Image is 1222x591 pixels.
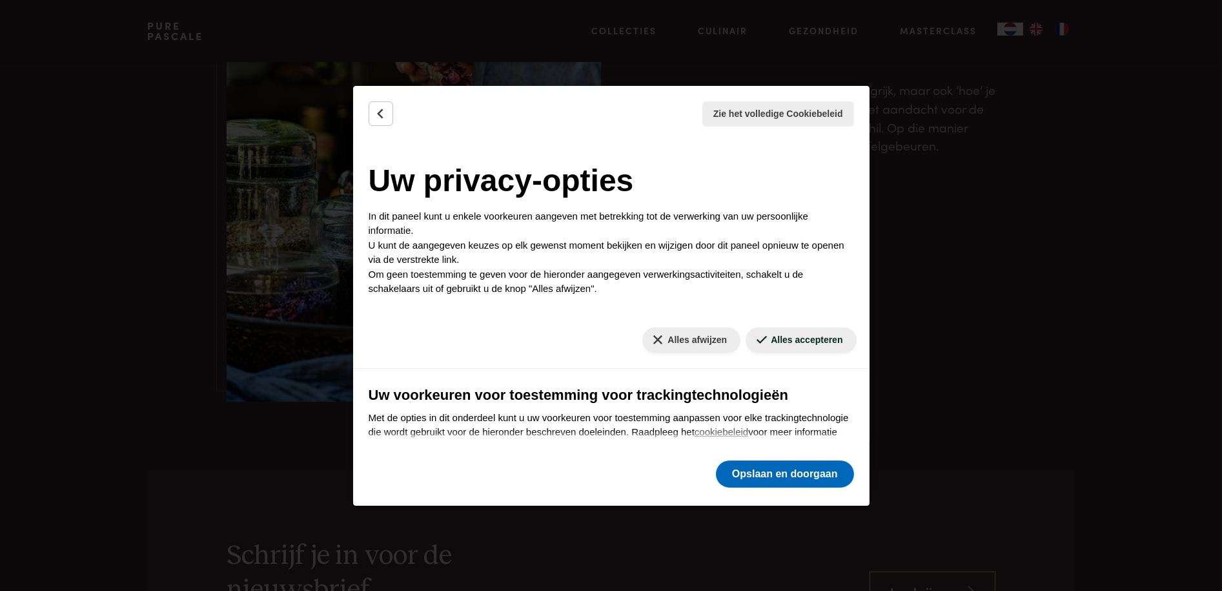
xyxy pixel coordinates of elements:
h3: Uw voorkeuren voor toestemming voor trackingtechnologieën [369,384,854,406]
h2: Uw privacy-opties [369,158,854,204]
button: Opslaan en doorgaan [716,461,854,488]
p: Met de opties in dit onderdeel kunt u uw voorkeuren voor toestemming aanpassen voor elke tracking... [369,411,854,469]
p: In dit paneel kunt u enkele voorkeuren aangeven met betrekking tot de verwerking van uw persoonli... [369,209,854,296]
a: cookiebeleid [695,426,748,437]
button: Zie het volledige Cookiebeleid [702,101,854,127]
button: Alles afwijzen [642,327,740,353]
span: Zie het volledige Cookiebeleid [713,107,843,121]
button: Terug [369,101,393,126]
button: Alles accepteren [746,327,856,353]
